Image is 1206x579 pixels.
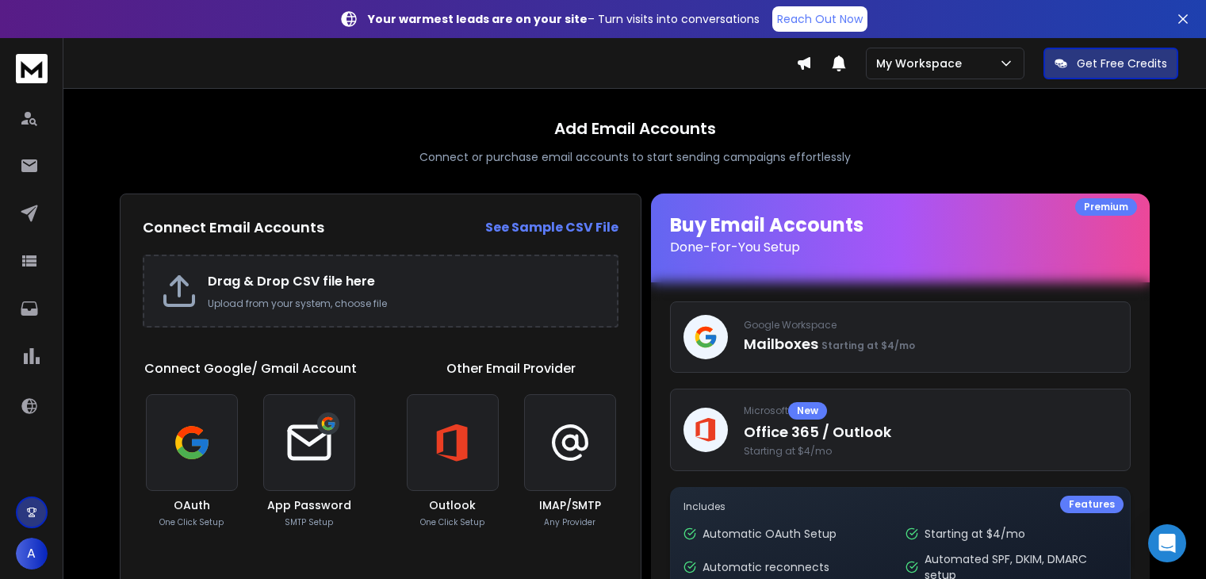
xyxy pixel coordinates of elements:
p: One Click Setup [420,516,484,528]
h3: OAuth [174,497,210,513]
button: A [16,538,48,569]
div: Features [1060,496,1124,513]
p: Any Provider [544,516,595,528]
a: Reach Out Now [772,6,867,32]
strong: See Sample CSV File [485,218,618,236]
p: My Workspace [876,56,968,71]
p: One Click Setup [159,516,224,528]
strong: Your warmest leads are on your site [368,11,588,27]
a: See Sample CSV File [485,218,618,237]
h1: Other Email Provider [446,359,576,378]
p: Automatic reconnects [703,559,829,575]
p: – Turn visits into conversations [368,11,760,27]
p: Includes [683,500,1117,513]
button: Get Free Credits [1043,48,1178,79]
p: Microsoft [744,402,1117,420]
p: Connect or purchase email accounts to start sending campaigns effortlessly [419,149,851,165]
p: Automatic OAuth Setup [703,526,837,542]
h2: Drag & Drop CSV file here [208,272,601,291]
p: Done-For-You Setup [670,238,1131,257]
h3: Outlook [429,497,476,513]
p: SMTP Setup [285,516,333,528]
h3: App Password [267,497,351,513]
p: Reach Out Now [777,11,863,27]
p: Office 365 / Outlook [744,421,1117,443]
h1: Buy Email Accounts [670,213,1131,257]
h3: IMAP/SMTP [539,497,601,513]
span: Starting at $4/mo [821,339,915,352]
p: Google Workspace [744,319,1117,332]
h1: Add Email Accounts [554,117,716,140]
p: Mailboxes [744,333,1117,355]
div: Open Intercom Messenger [1148,524,1186,562]
img: logo [16,54,48,83]
p: Upload from your system, choose file [208,297,601,310]
span: Starting at $4/mo [744,445,1117,458]
p: Starting at $4/mo [925,526,1025,542]
div: Premium [1075,198,1137,216]
h2: Connect Email Accounts [143,217,324,239]
h1: Connect Google/ Gmail Account [144,359,357,378]
div: New [788,402,827,420]
p: Get Free Credits [1077,56,1167,71]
